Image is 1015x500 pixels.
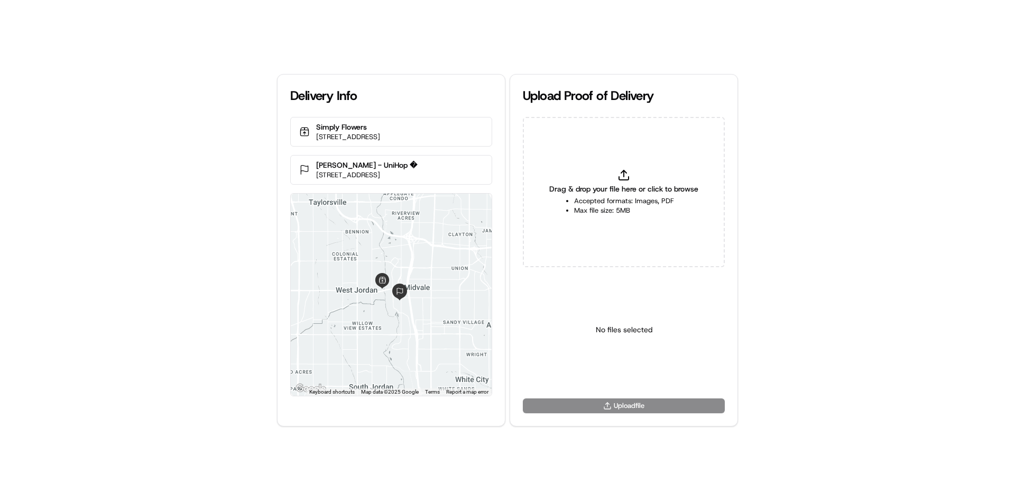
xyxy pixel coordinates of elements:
[316,122,380,132] p: Simply Flowers
[316,132,380,142] p: [STREET_ADDRESS]
[425,389,440,395] a: Terms (opens in new tab)
[309,388,355,396] button: Keyboard shortcuts
[316,170,417,180] p: [STREET_ADDRESS]
[574,206,674,215] li: Max file size: 5MB
[549,184,698,194] span: Drag & drop your file here or click to browse
[290,87,492,104] div: Delivery Info
[293,382,328,396] img: Google
[293,382,328,396] a: Open this area in Google Maps (opens a new window)
[596,324,652,335] p: No files selected
[361,389,419,395] span: Map data ©2025 Google
[316,160,417,170] p: [PERSON_NAME] - UniHop �
[446,389,488,395] a: Report a map error
[574,196,674,206] li: Accepted formats: Images, PDF
[523,87,725,104] div: Upload Proof of Delivery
